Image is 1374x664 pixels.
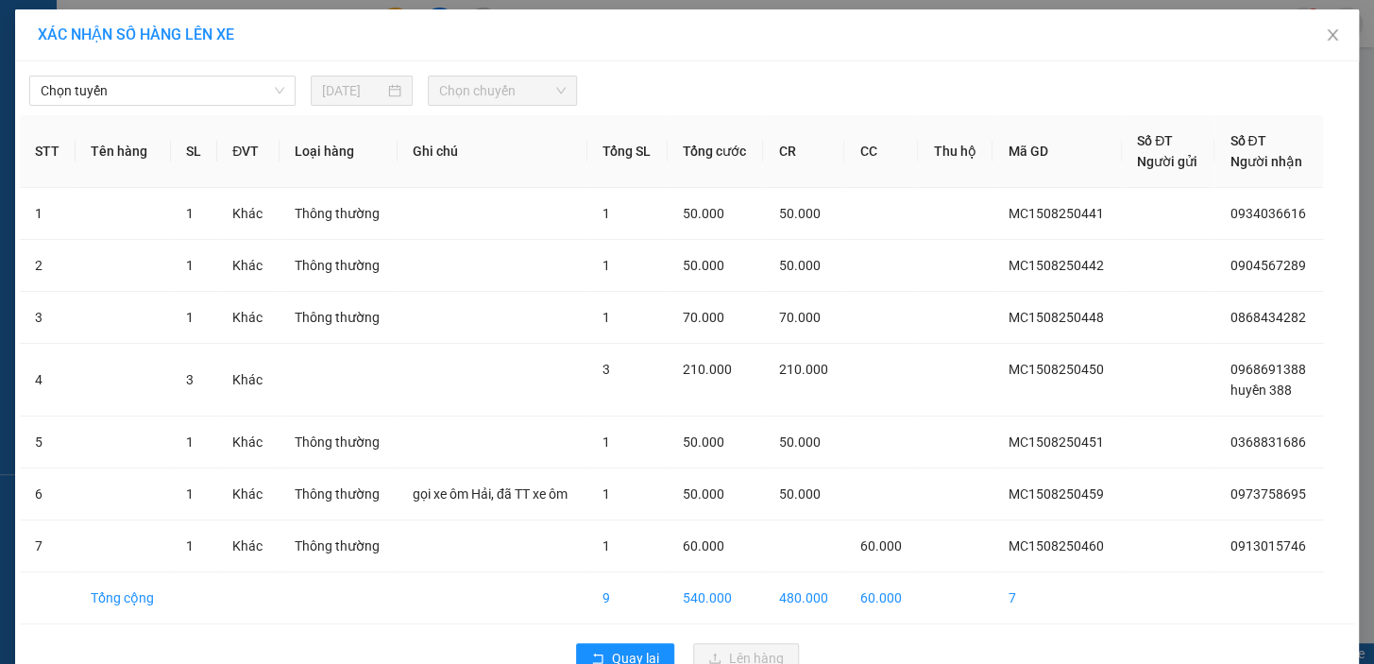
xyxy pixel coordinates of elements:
[20,468,76,520] td: 6
[778,310,820,325] span: 70.000
[683,310,724,325] span: 70.000
[186,310,194,325] span: 1
[992,572,1121,624] td: 7
[186,258,194,273] span: 1
[217,520,280,572] td: Khác
[217,292,280,344] td: Khác
[280,115,398,188] th: Loại hàng
[280,468,398,520] td: Thông thường
[763,115,844,188] th: CR
[602,206,610,221] span: 1
[1230,434,1305,450] span: 0368831686
[76,572,171,624] td: Tổng cộng
[186,372,194,387] span: 3
[1008,310,1103,325] span: MC1508250448
[280,292,398,344] td: Thông thường
[778,206,820,221] span: 50.000
[844,572,918,624] td: 60.000
[602,258,610,273] span: 1
[1325,27,1340,43] span: close
[41,77,284,105] span: Chọn tuyến
[683,434,724,450] span: 50.000
[602,310,610,325] span: 1
[1230,538,1305,553] span: 0913015746
[1008,486,1103,502] span: MC1508250459
[171,115,217,188] th: SL
[1230,383,1291,398] span: huyền 388
[217,240,280,292] td: Khác
[20,417,76,468] td: 5
[186,206,194,221] span: 1
[186,486,194,502] span: 1
[280,240,398,292] td: Thông thường
[1137,133,1173,148] span: Số ĐT
[280,520,398,572] td: Thông thường
[683,206,724,221] span: 50.000
[20,344,76,417] td: 4
[1008,206,1103,221] span: MC1508250441
[20,240,76,292] td: 2
[683,486,724,502] span: 50.000
[1230,133,1265,148] span: Số ĐT
[1230,154,1301,169] span: Người nhận
[763,572,844,624] td: 480.000
[778,362,827,377] span: 210.000
[217,468,280,520] td: Khác
[1008,258,1103,273] span: MC1508250442
[439,77,566,105] span: Chọn chuyến
[1137,154,1197,169] span: Người gửi
[280,188,398,240] td: Thông thường
[322,80,384,101] input: 15/08/2025
[1008,362,1103,377] span: MC1508250450
[1008,434,1103,450] span: MC1508250451
[992,115,1121,188] th: Mã GD
[683,538,724,553] span: 60.000
[918,115,992,188] th: Thu hộ
[20,115,76,188] th: STT
[1230,362,1305,377] span: 0968691388
[20,188,76,240] td: 1
[217,115,280,188] th: ĐVT
[668,115,764,188] th: Tổng cước
[602,538,610,553] span: 1
[76,115,171,188] th: Tên hàng
[668,572,764,624] td: 540.000
[20,292,76,344] td: 3
[217,344,280,417] td: Khác
[602,362,610,377] span: 3
[20,520,76,572] td: 7
[1230,206,1305,221] span: 0934036616
[859,538,901,553] span: 60.000
[217,417,280,468] td: Khác
[1230,486,1305,502] span: 0973758695
[844,115,918,188] th: CC
[1230,310,1305,325] span: 0868434282
[186,538,194,553] span: 1
[413,486,568,502] span: gọi xe ôm Hải, đã TT xe ôm
[587,115,668,188] th: Tổng SL
[217,188,280,240] td: Khác
[186,434,194,450] span: 1
[602,486,610,502] span: 1
[280,417,398,468] td: Thông thường
[683,362,732,377] span: 210.000
[778,258,820,273] span: 50.000
[683,258,724,273] span: 50.000
[1008,538,1103,553] span: MC1508250460
[587,572,668,624] td: 9
[38,26,234,43] span: XÁC NHẬN SỐ HÀNG LÊN XE
[1306,9,1359,62] button: Close
[778,486,820,502] span: 50.000
[398,115,587,188] th: Ghi chú
[602,434,610,450] span: 1
[1230,258,1305,273] span: 0904567289
[778,434,820,450] span: 50.000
